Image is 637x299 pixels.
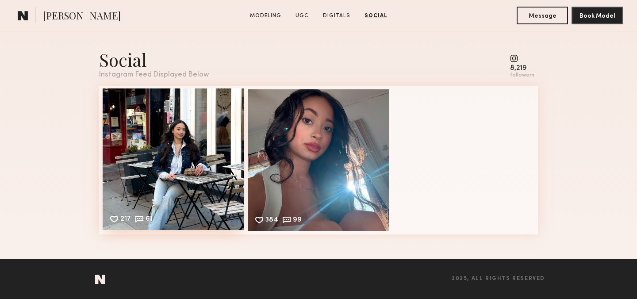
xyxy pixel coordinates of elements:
div: 384 [265,217,278,225]
div: followers [510,72,534,79]
a: Book Model [572,11,623,19]
div: Social [99,48,209,71]
a: Digitals [319,12,354,20]
span: [PERSON_NAME] [43,9,121,24]
div: 217 [120,216,131,224]
a: Modeling [246,12,285,20]
a: Social [361,12,391,20]
a: UGC [292,12,312,20]
div: Instagram Feed Displayed Below [99,71,209,79]
div: 61 [146,216,153,224]
div: 99 [293,217,302,225]
div: 8,219 [510,65,534,72]
button: Message [517,7,568,24]
span: 2025, all rights reserved [452,276,545,282]
button: Book Model [572,7,623,24]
